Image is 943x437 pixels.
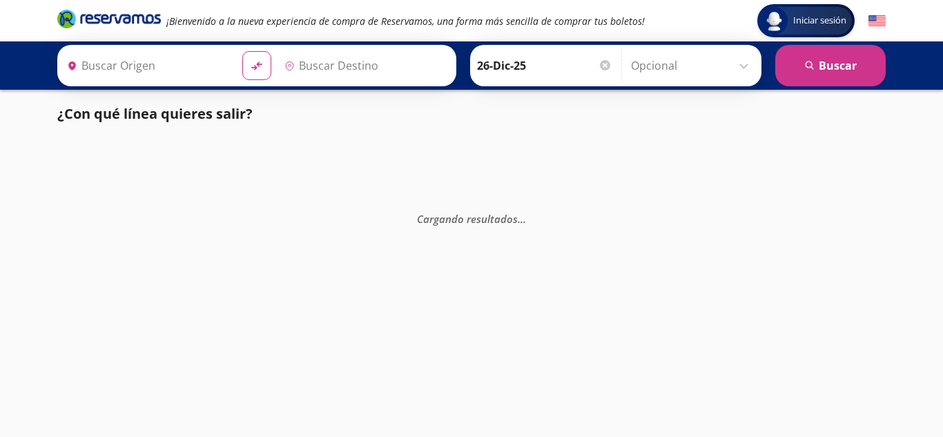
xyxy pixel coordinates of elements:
button: Buscar [775,45,886,86]
span: . [521,211,523,225]
input: Buscar Destino [279,48,449,83]
span: . [518,211,521,225]
p: ¿Con qué línea quieres salir? [57,104,253,124]
input: Buscar Origen [61,48,231,83]
span: . [523,211,526,225]
em: Cargando resultados [417,211,526,225]
a: Brand Logo [57,8,161,33]
i: Brand Logo [57,8,161,29]
input: Elegir Fecha [477,48,612,83]
input: Opcional [631,48,755,83]
span: Iniciar sesión [788,14,852,28]
button: English [868,12,886,30]
em: ¡Bienvenido a la nueva experiencia de compra de Reservamos, una forma más sencilla de comprar tus... [166,14,645,28]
